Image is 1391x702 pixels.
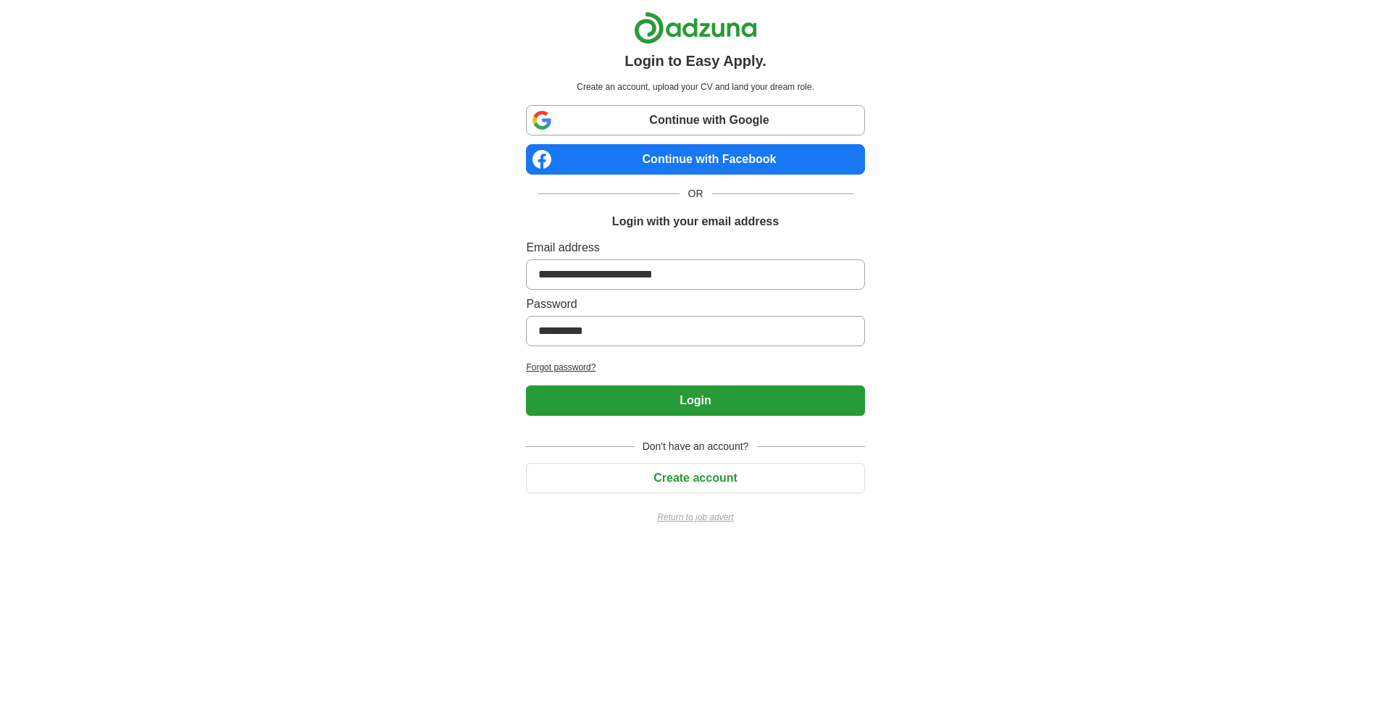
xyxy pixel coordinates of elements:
[526,239,864,256] label: Email address
[680,186,712,201] span: OR
[526,385,864,416] button: Login
[526,105,864,135] a: Continue with Google
[529,80,861,93] p: Create an account, upload your CV and land your dream role.
[526,463,864,493] button: Create account
[526,511,864,524] a: Return to job advert
[634,439,758,454] span: Don't have an account?
[526,472,864,484] a: Create account
[526,144,864,175] a: Continue with Facebook
[612,213,779,230] h1: Login with your email address
[625,50,766,72] h1: Login to Easy Apply.
[526,361,864,374] a: Forgot password?
[634,12,757,44] img: Adzuna logo
[526,296,864,313] label: Password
